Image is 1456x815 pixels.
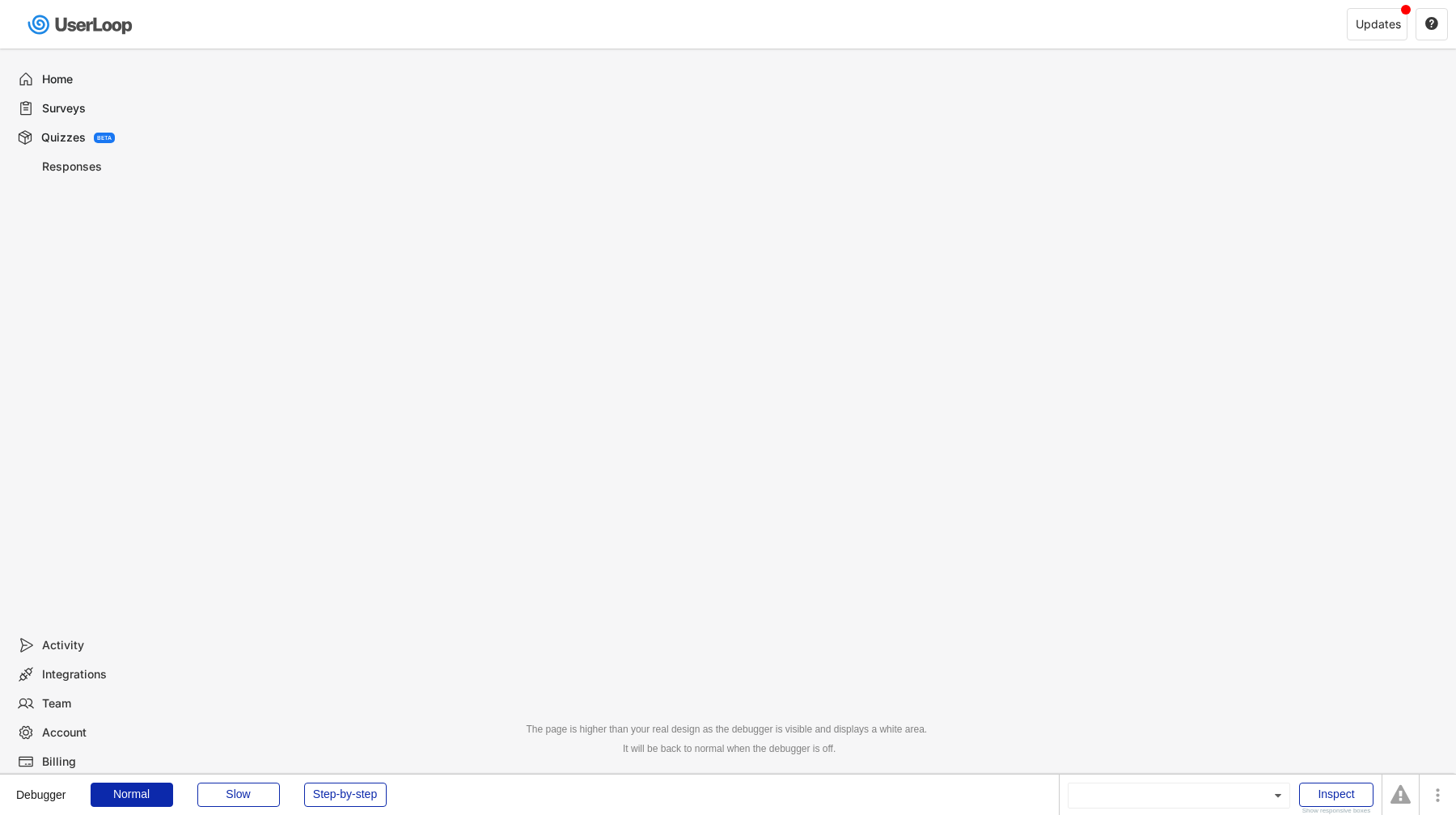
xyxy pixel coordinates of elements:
div: Integrations [42,667,149,682]
div: Slow [197,783,280,807]
div: Debugger [16,775,66,800]
div: Billing [42,754,149,770]
div: Show responsive boxes [1299,808,1373,814]
div: Normal [91,783,173,807]
div: Team [42,696,149,712]
img: userloop-logo-01.svg [24,8,138,41]
div: BETA [97,135,112,141]
div: Activity [42,638,149,653]
text:  [1425,16,1438,31]
div: Step-by-step [304,783,387,807]
div: Responses [42,159,149,175]
div: Quizzes [41,130,86,146]
div: Home [42,72,149,87]
div: Updates [1356,19,1401,30]
div: Surveys [42,101,149,116]
div: Inspect [1299,783,1373,807]
div: Account [42,725,149,741]
button:  [1424,17,1439,32]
